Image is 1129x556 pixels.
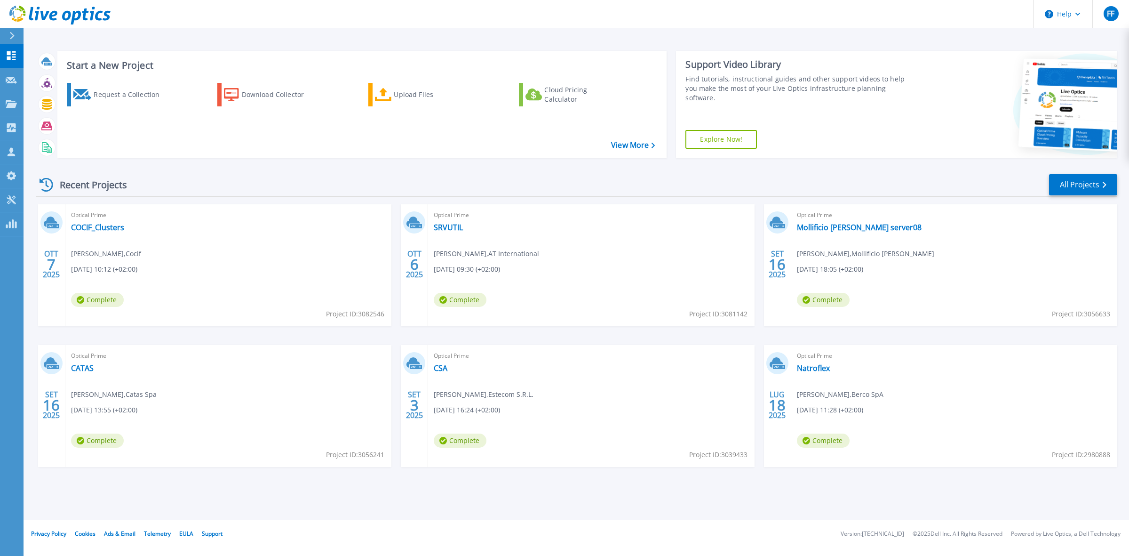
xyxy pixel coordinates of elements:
span: Project ID: 2980888 [1052,450,1110,460]
span: FF [1107,10,1114,17]
span: Complete [797,434,850,448]
div: SET 2025 [768,247,786,282]
span: [PERSON_NAME] , Estecom S.R.L. [434,389,533,400]
span: 18 [769,401,786,409]
div: Find tutorials, instructional guides and other support videos to help you make the most of your L... [685,74,913,103]
a: Support [202,530,223,538]
div: Recent Projects [36,173,140,196]
a: Upload Files [368,83,473,106]
span: [DATE] 10:12 (+02:00) [71,264,137,274]
li: © 2025 Dell Inc. All Rights Reserved [913,531,1002,537]
span: Optical Prime [71,210,386,220]
a: Cloud Pricing Calculator [519,83,624,106]
div: Cloud Pricing Calculator [544,85,620,104]
div: LUG 2025 [768,388,786,422]
span: [DATE] 18:05 (+02:00) [797,264,863,274]
div: SET 2025 [405,388,423,422]
span: Project ID: 3082546 [326,309,384,319]
span: [PERSON_NAME] , Catas Spa [71,389,157,400]
a: Telemetry [144,530,171,538]
div: OTT 2025 [405,247,423,282]
span: Complete [797,293,850,307]
span: [PERSON_NAME] , Cocif [71,249,141,259]
a: Privacy Policy [31,530,66,538]
span: 16 [43,401,60,409]
a: Mollificio [PERSON_NAME] server08 [797,223,922,232]
a: Ads & Email [104,530,135,538]
li: Powered by Live Optics, a Dell Technology [1011,531,1121,537]
li: Version: [TECHNICAL_ID] [841,531,904,537]
div: Upload Files [394,85,469,104]
a: View More [611,141,655,150]
a: Natroflex [797,363,830,373]
div: Download Collector [242,85,317,104]
span: 3 [410,401,419,409]
span: [PERSON_NAME] , Berco SpA [797,389,883,400]
span: 7 [47,260,56,268]
a: Cookies [75,530,95,538]
span: Project ID: 3056241 [326,450,384,460]
a: CATAS [71,363,94,373]
span: Complete [71,434,124,448]
a: COCIF_Clusters [71,223,124,232]
span: Optical Prime [71,351,386,361]
span: [DATE] 13:55 (+02:00) [71,405,137,415]
span: [DATE] 16:24 (+02:00) [434,405,500,415]
h3: Start a New Project [67,60,655,71]
span: 16 [769,260,786,268]
span: [DATE] 09:30 (+02:00) [434,264,500,274]
div: SET 2025 [42,388,60,422]
span: Optical Prime [797,210,1112,220]
div: Request a Collection [94,85,169,104]
a: Request a Collection [67,83,172,106]
a: SRVUTIL [434,223,463,232]
span: Project ID: 3056633 [1052,309,1110,319]
span: Complete [71,293,124,307]
span: Optical Prime [434,351,748,361]
span: Project ID: 3039433 [689,450,747,460]
a: Explore Now! [685,130,757,149]
span: 6 [410,260,419,268]
span: Complete [434,434,486,448]
div: Support Video Library [685,58,913,71]
span: [PERSON_NAME] , Mollificio [PERSON_NAME] [797,249,934,259]
span: Optical Prime [434,210,748,220]
span: [DATE] 11:28 (+02:00) [797,405,863,415]
span: [PERSON_NAME] , AT International [434,249,539,259]
a: All Projects [1049,174,1117,195]
div: OTT 2025 [42,247,60,282]
a: EULA [179,530,193,538]
span: Complete [434,293,486,307]
span: Optical Prime [797,351,1112,361]
span: Project ID: 3081142 [689,309,747,319]
a: CSA [434,363,447,373]
a: Download Collector [217,83,322,106]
